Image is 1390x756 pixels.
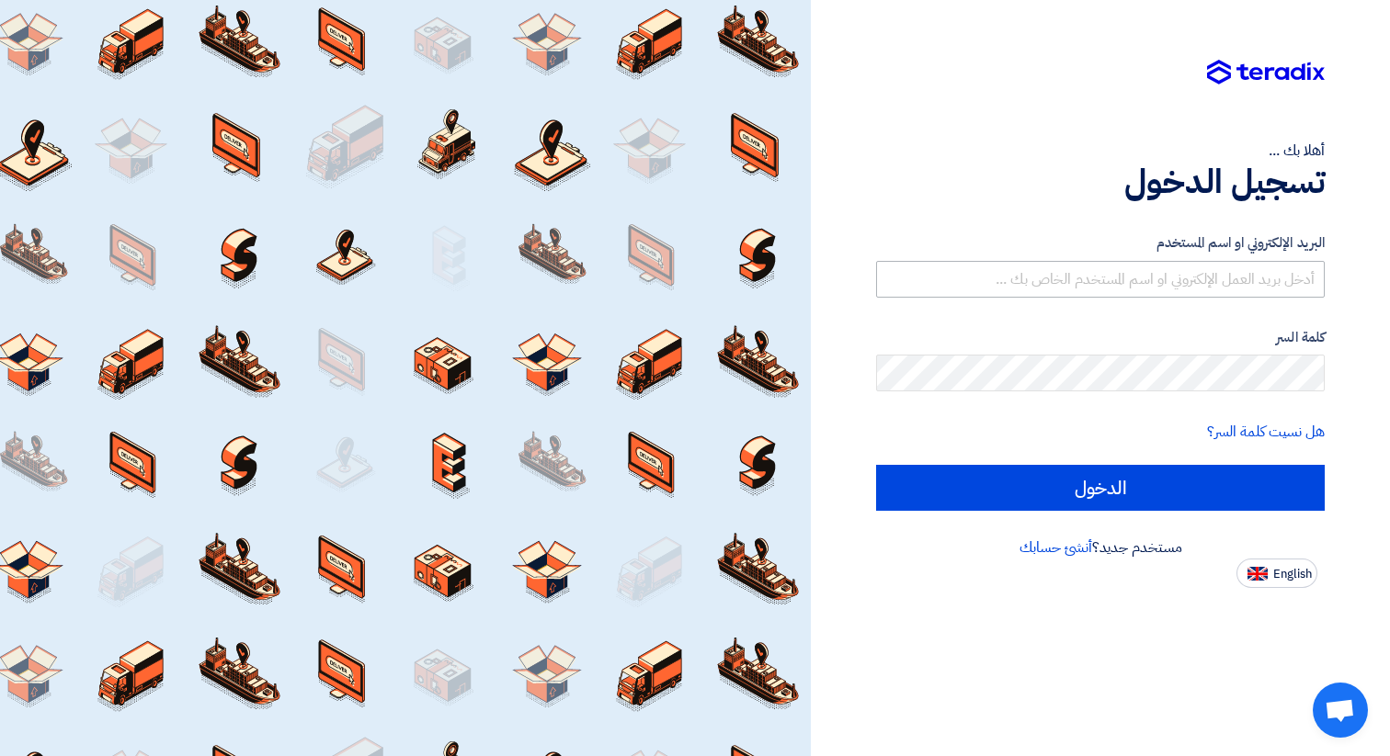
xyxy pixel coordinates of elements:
a: أنشئ حسابك [1020,536,1092,559]
div: مستخدم جديد؟ [876,536,1325,559]
span: English [1273,568,1312,581]
button: English [1236,559,1317,588]
label: البريد الإلكتروني او اسم المستخدم [876,232,1325,254]
h1: تسجيل الدخول [876,162,1325,202]
img: Teradix logo [1207,60,1325,85]
label: كلمة السر [876,327,1325,348]
input: أدخل بريد العمل الإلكتروني او اسم المستخدم الخاص بك ... [876,261,1325,298]
div: أهلا بك ... [876,140,1325,162]
img: en-US.png [1248,567,1268,581]
input: الدخول [876,465,1325,511]
a: هل نسيت كلمة السر؟ [1207,421,1325,443]
div: Open chat [1313,683,1368,738]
